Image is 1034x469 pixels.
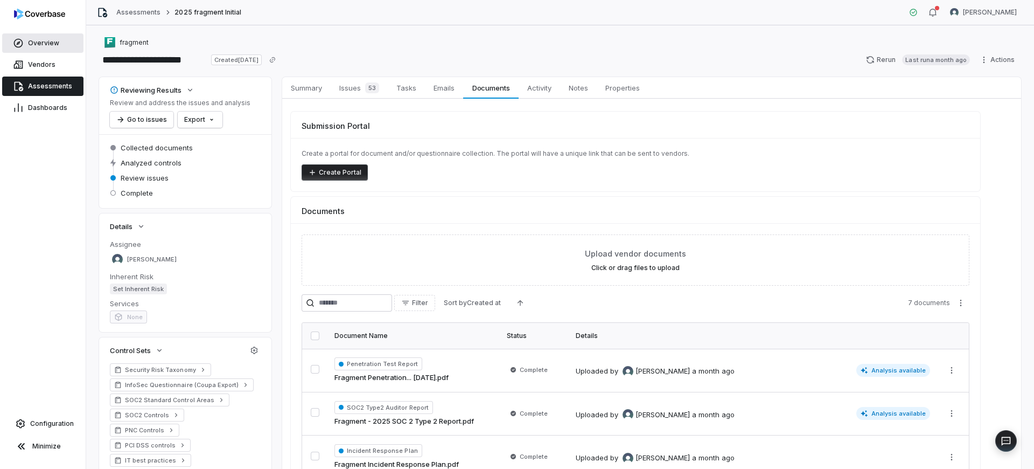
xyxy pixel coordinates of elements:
dt: Services [110,299,261,308]
img: Hammed Bakare avatar [623,366,633,377]
span: [PERSON_NAME] [635,366,690,377]
p: Review and address the issues and analysis [110,99,250,107]
span: Review issues [121,173,169,183]
span: Minimize [32,442,61,451]
button: Copy link [263,50,282,70]
span: Analysis available [856,364,931,377]
button: RerunLast runa month ago [860,52,976,68]
span: [PERSON_NAME] [127,256,177,264]
span: Filter [412,299,428,307]
button: Filter [394,295,435,311]
button: https://fragmentlabs.com/fragment [101,33,152,52]
button: Actions [976,52,1021,68]
span: fragment [120,38,149,47]
button: Export [178,112,222,128]
button: Minimize [4,436,81,457]
span: Control Sets [110,346,151,355]
span: Emails [429,81,459,95]
button: More actions [943,449,960,465]
span: Complete [520,365,548,374]
div: Document Name [334,332,494,340]
span: Complete [121,188,153,198]
a: Configuration [4,414,81,433]
span: Properties [601,81,644,95]
button: Control Sets [107,341,167,360]
span: Documents [302,205,345,217]
span: Notes [564,81,592,95]
span: 7 documents [908,299,950,307]
span: Configuration [30,419,74,428]
span: Activity [523,81,556,95]
p: Create a portal for document and/or questionnaire collection. The portal will have a unique link ... [302,149,969,158]
button: Ascending [509,295,531,311]
button: Hammed Bakare avatar[PERSON_NAME] [944,4,1023,20]
a: InfoSec Questionnaire (Coupa Export) [110,378,254,391]
img: Hammed Bakare avatar [623,453,633,464]
span: Assessments [28,82,72,91]
a: PNC Controls [110,424,179,437]
span: [PERSON_NAME] [963,8,1017,17]
button: Sort byCreated at [437,295,507,311]
a: Security Risk Taxonomy [110,363,211,376]
span: Issues [335,80,383,95]
span: Analysis available [856,407,931,420]
button: More actions [952,295,969,311]
button: More actions [943,405,960,422]
a: Vendors [2,55,83,74]
div: Details [576,332,930,340]
div: by [610,366,690,377]
div: Reviewing Results [110,85,181,95]
div: Uploaded [576,453,735,464]
span: Complete [520,452,548,461]
div: Status [507,332,563,340]
span: Security Risk Taxonomy [125,365,196,374]
span: Complete [520,409,548,418]
div: a month ago [692,410,735,420]
div: a month ago [692,453,735,464]
div: Uploaded [576,409,735,420]
a: SOC2 Controls [110,409,184,422]
span: Set Inherent Risk [110,284,167,294]
span: 53 [365,82,379,93]
span: Incident Response Plan [334,444,422,457]
span: Summary [287,81,326,95]
span: SOC2 Controls [125,411,169,419]
span: Last run a month ago [902,54,970,65]
button: Reviewing Results [107,80,198,100]
a: Dashboards [2,98,83,118]
span: Vendors [28,60,55,69]
span: Penetration Test Report [334,357,422,370]
span: [PERSON_NAME] [635,453,690,464]
button: Go to issues [110,112,173,128]
div: a month ago [692,366,735,377]
span: Submission Portal [302,120,370,132]
span: Upload vendor documents [585,248,686,259]
span: SOC2 Standard Control Areas [125,396,214,404]
span: Dashboards [28,104,67,112]
dt: Assignee [110,239,261,249]
a: Assessments [2,77,83,96]
span: Tasks [392,81,421,95]
a: Assessments [116,8,160,17]
img: Hammed Bakare avatar [623,409,633,420]
svg: Ascending [516,299,525,307]
div: by [610,409,690,420]
span: Overview [28,39,59,47]
span: PCI DSS controls [125,441,176,450]
a: Fragment Penetration... [DATE].pdf [334,373,449,383]
span: Details [110,222,132,231]
span: IT best practices [125,456,176,465]
a: Fragment - 2025 SOC 2 Type 2 Report.pdf [334,416,474,427]
div: by [610,453,690,464]
span: SOC2 Type2 Auditor Report [334,401,433,414]
span: Created [DATE] [211,54,262,65]
button: More actions [943,362,960,378]
span: 2025 fragment Initial [174,8,241,17]
button: Create Portal [302,164,368,181]
span: Documents [468,81,514,95]
label: Click or drag files to upload [591,264,680,272]
span: Analyzed controls [121,158,181,168]
div: Uploaded [576,366,735,377]
span: Collected documents [121,143,193,153]
span: [PERSON_NAME] [635,410,690,420]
